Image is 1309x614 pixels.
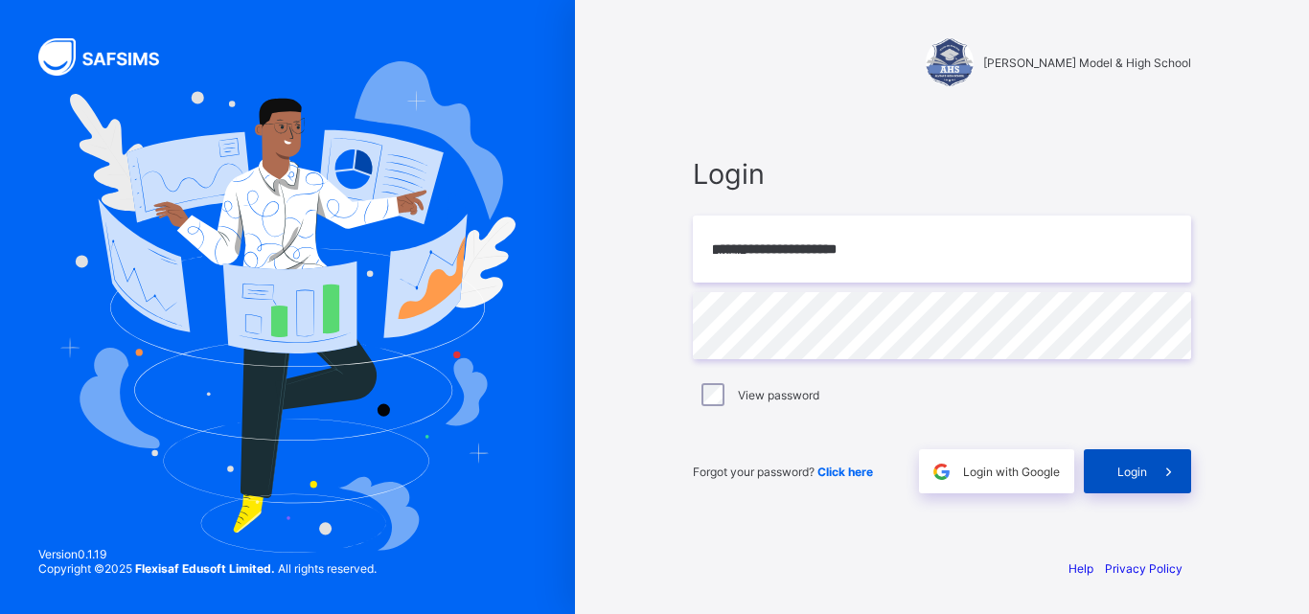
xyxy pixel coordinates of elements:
label: View password [738,388,819,402]
a: Privacy Policy [1105,561,1183,576]
strong: Flexisaf Edusoft Limited. [135,561,275,576]
span: [PERSON_NAME] Model & High School [983,56,1191,70]
a: Help [1068,561,1093,576]
img: Hero Image [59,61,516,552]
span: Forgot your password? [693,465,873,479]
a: Click here [817,465,873,479]
img: SAFSIMS Logo [38,38,182,76]
span: Login [1117,465,1147,479]
img: google.396cfc9801f0270233282035f929180a.svg [930,461,953,483]
span: Copyright © 2025 All rights reserved. [38,561,377,576]
span: Login with Google [963,465,1060,479]
span: Login [693,157,1191,191]
span: Version 0.1.19 [38,547,377,561]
